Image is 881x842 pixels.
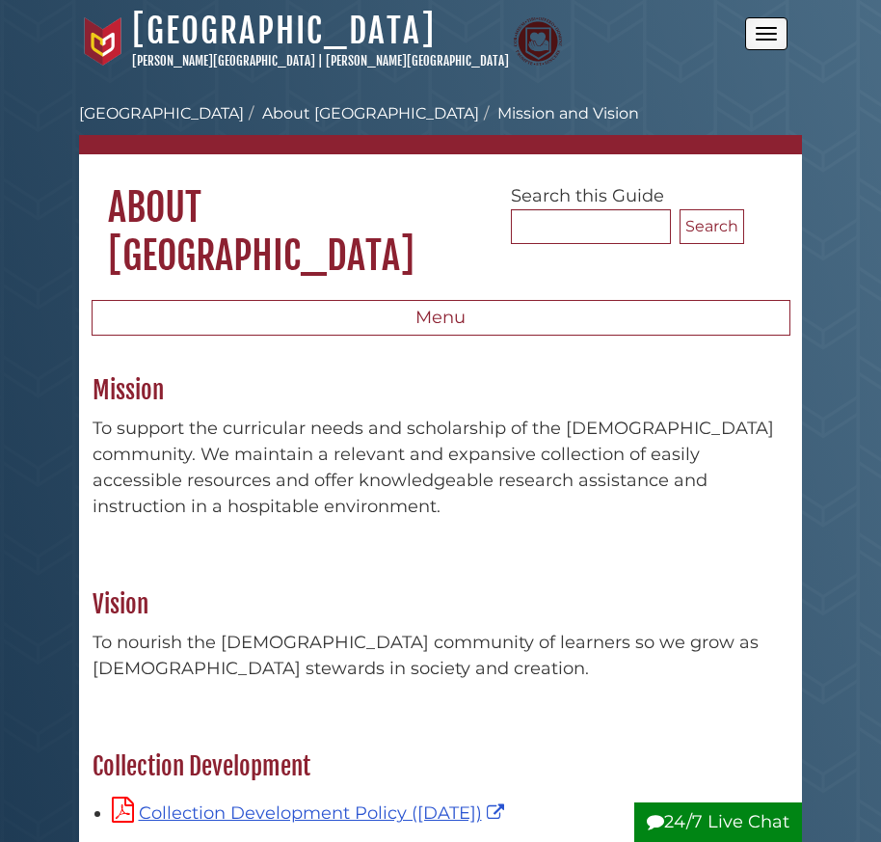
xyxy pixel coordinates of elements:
[262,104,479,122] a: About [GEOGRAPHIC_DATA]
[79,102,802,154] nav: breadcrumb
[79,17,127,66] img: Calvin University
[83,751,799,782] h2: Collection Development
[318,53,323,68] span: |
[132,10,436,52] a: [GEOGRAPHIC_DATA]
[93,416,789,520] p: To support the curricular needs and scholarship of the [DEMOGRAPHIC_DATA] community. We maintain ...
[132,53,315,68] a: [PERSON_NAME][GEOGRAPHIC_DATA]
[634,802,802,842] button: 24/7 Live Chat
[93,630,789,682] p: To nourish the [DEMOGRAPHIC_DATA] community of learners so we grow as [DEMOGRAPHIC_DATA] stewards...
[326,53,509,68] a: [PERSON_NAME][GEOGRAPHIC_DATA]
[83,375,799,406] h2: Mission
[92,300,790,337] button: Menu
[680,209,744,244] button: Search
[83,589,799,620] h2: Vision
[112,802,509,824] a: Collection Development Policy ([DATE])
[79,104,244,122] a: [GEOGRAPHIC_DATA]
[745,17,788,50] button: Open the menu
[514,17,562,66] img: Calvin Theological Seminary
[79,154,802,280] h1: About [GEOGRAPHIC_DATA]
[479,102,639,125] li: Mission and Vision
